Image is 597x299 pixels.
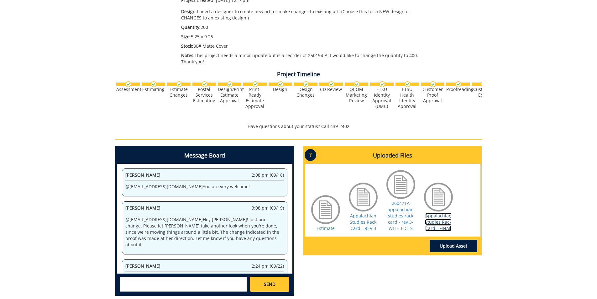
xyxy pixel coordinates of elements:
p: @ [EMAIL_ADDRESS][DOMAIN_NAME] You are very welcome! [125,184,284,190]
img: checkmark [227,81,233,87]
div: Design/Print Estimate Approval [218,87,241,104]
p: 80# Matte Cover [181,43,427,49]
img: checkmark [430,81,436,87]
span: 3:08 pm (09/19) [252,205,284,211]
span: [PERSON_NAME] [125,172,160,178]
div: Estimate Changes [167,87,191,98]
div: Estimating [142,87,165,92]
span: [PERSON_NAME] [125,263,160,269]
div: CD Review [319,87,343,92]
div: ETSU Identity Approval (UMC) [370,87,394,109]
p: I need a designer to create new art, or make changes to existing art. (Choose this for a NEW desi... [181,8,427,21]
img: checkmark [252,81,258,87]
img: checkmark [278,81,284,87]
p: Have questions about your status? Call 439-2402 [115,123,482,130]
span: Notes: [181,52,195,58]
p: @ [EMAIL_ADDRESS][DOMAIN_NAME] Hey [PERSON_NAME]! Just one change. Please let [PERSON_NAME] take ... [125,216,284,248]
img: checkmark [354,81,360,87]
img: checkmark [303,81,309,87]
span: SEND [264,281,275,287]
h4: Uploaded Files [305,147,480,164]
img: checkmark [202,81,207,87]
span: [PERSON_NAME] [125,205,160,211]
div: Customer Edits [472,87,495,98]
p: 200 [181,24,427,30]
img: checkmark [176,81,182,87]
img: checkmark [151,81,157,87]
img: checkmark [481,81,487,87]
img: checkmark [125,81,131,87]
h4: Project Timeline [115,71,482,77]
div: Design Changes [294,87,317,98]
img: checkmark [455,81,461,87]
textarea: messageToSend [120,277,247,292]
span: Quantity: [181,24,201,30]
img: checkmark [405,81,411,87]
span: 2:24 pm (09/22) [252,263,284,269]
img: checkmark [379,81,385,87]
div: ETSU Health Identity Approval [395,87,419,109]
a: Estimate [317,225,335,231]
div: Design [269,87,292,92]
span: Stock: [181,43,193,49]
div: Customer Proof Approval [421,87,444,104]
img: checkmark [328,81,334,87]
div: Proofreading [446,87,470,92]
div: Postal Services Estimating [192,87,216,104]
p: This project needs a minor update but is a reorder of 250194-A. I would like to change the quanti... [181,52,427,65]
div: Print-Ready Estimate Approval [243,87,267,109]
a: 260471A appalachian studies rack card - rev 3-WITH EDITS [388,200,414,231]
p: ? [305,149,316,161]
a: Upload Asset [430,240,477,252]
p: 5.25 x 9.25 [181,34,427,40]
div: Assessment [116,87,140,92]
a: Appalachian Studies Rack Card - REV 3 [350,213,376,231]
div: QCOM Marketing Review [345,87,368,104]
span: Size: [181,34,191,40]
h4: Message Board [117,147,292,164]
a: SEND [250,277,289,292]
span: 2:08 pm (09/18) [252,172,284,178]
a: Appalachian Studies Rack Card - FINAL [425,213,452,231]
span: Design: [181,8,197,14]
